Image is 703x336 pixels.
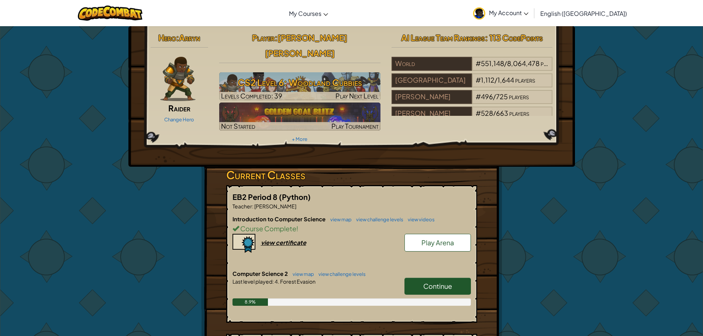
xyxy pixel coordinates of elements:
a: view map [289,271,314,277]
span: 528 [481,109,493,117]
span: / [493,109,496,117]
span: EB2 Period 8 [232,192,279,201]
span: (Python) [279,192,311,201]
span: # [476,92,481,101]
span: Teacher [232,203,252,209]
img: raider-pose.png [160,57,196,101]
span: Raider [168,103,190,113]
a: Change Hero [164,117,194,122]
span: : 113 CodePoints [485,32,543,43]
span: / [493,92,496,101]
span: / [504,59,507,67]
span: Last level played [232,278,272,285]
span: Arryn [179,32,200,43]
a: My Account [469,1,532,25]
span: Levels Completed: 39 [221,91,282,100]
img: certificate-icon.png [232,234,255,253]
span: Play Tournament [331,122,379,130]
div: 8.9% [232,298,268,306]
span: [PERSON_NAME] [254,203,296,209]
a: view challenge levels [352,217,403,222]
span: English ([GEOGRAPHIC_DATA]) [540,10,627,17]
span: 8,064,478 [507,59,540,67]
h3: CS2 Level 6: Woodland Cubbies [219,74,380,91]
div: World [392,57,472,71]
span: : [176,32,179,43]
span: # [476,76,481,84]
a: Play Next Level [219,72,380,100]
img: CS2 Level 6: Woodland Cubbies [219,72,380,100]
a: view certificate [232,239,306,246]
span: players [541,59,561,67]
span: My Account [489,9,528,17]
span: AI League Team Rankings [401,32,485,43]
span: 1,644 [497,76,514,84]
div: [PERSON_NAME] [392,90,472,104]
a: view videos [404,217,435,222]
h3: Current Classes [226,167,477,183]
a: view challenge levels [315,271,366,277]
a: view map [327,217,352,222]
a: World#551,148/8,064,478players [392,64,553,72]
span: 1,112 [481,76,494,84]
span: Hero [158,32,176,43]
img: avatar [473,7,485,20]
div: view certificate [261,239,306,246]
a: English ([GEOGRAPHIC_DATA]) [537,3,631,23]
span: Course Complete [239,224,296,233]
span: Forest Evasion [279,278,316,285]
img: CodeCombat logo [78,6,142,21]
span: [PERSON_NAME] [PERSON_NAME] [265,32,348,58]
span: players [509,109,529,117]
span: Not Started [221,122,255,130]
img: Golden Goal [219,103,380,131]
span: 725 [496,92,508,101]
a: [GEOGRAPHIC_DATA]#1,112/1,644players [392,80,553,89]
span: Computer Science 2 [232,270,289,277]
a: My Courses [285,3,332,23]
span: : [272,278,274,285]
span: players [509,92,529,101]
span: # [476,59,481,67]
span: 551,148 [481,59,504,67]
a: Not StartedPlay Tournament [219,103,380,131]
span: # [476,109,481,117]
span: : [252,203,254,209]
div: [PERSON_NAME] [392,107,472,121]
span: 663 [496,109,508,117]
span: / [494,76,497,84]
a: + More [292,136,307,142]
span: Introduction to Computer Science [232,215,327,222]
span: 4. [274,278,279,285]
span: Play Next Level [335,91,379,100]
span: Play Arena [421,238,454,247]
span: My Courses [289,10,321,17]
span: : [275,32,278,43]
div: [GEOGRAPHIC_DATA] [392,73,472,87]
a: [PERSON_NAME]#528/663players [392,114,553,122]
span: Player [252,32,275,43]
span: 496 [481,92,493,101]
span: ! [296,224,298,233]
span: Continue [423,282,452,290]
a: [PERSON_NAME]#496/725players [392,97,553,105]
span: players [515,76,535,84]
